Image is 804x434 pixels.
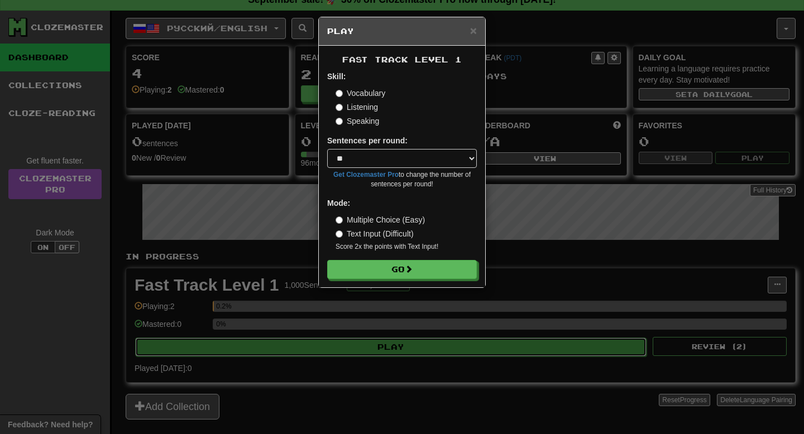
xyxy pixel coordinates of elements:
[327,135,408,146] label: Sentences per round:
[336,88,385,99] label: Vocabulary
[336,214,425,225] label: Multiple Choice (Easy)
[336,216,343,224] input: Multiple Choice (Easy)
[336,115,379,127] label: Speaking
[336,90,343,97] input: Vocabulary
[336,230,343,238] input: Text Input (Difficult)
[470,25,477,36] button: Close
[336,102,378,113] label: Listening
[327,260,477,279] button: Go
[336,118,343,125] input: Speaking
[470,24,477,37] span: ×
[327,72,346,81] strong: Skill:
[327,199,350,208] strong: Mode:
[336,104,343,111] input: Listening
[336,242,477,252] small: Score 2x the points with Text Input !
[333,171,399,179] a: Get Clozemaster Pro
[327,26,477,37] h5: Play
[336,228,414,239] label: Text Input (Difficult)
[327,170,477,189] small: to change the number of sentences per round!
[342,55,462,64] span: Fast Track Level 1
